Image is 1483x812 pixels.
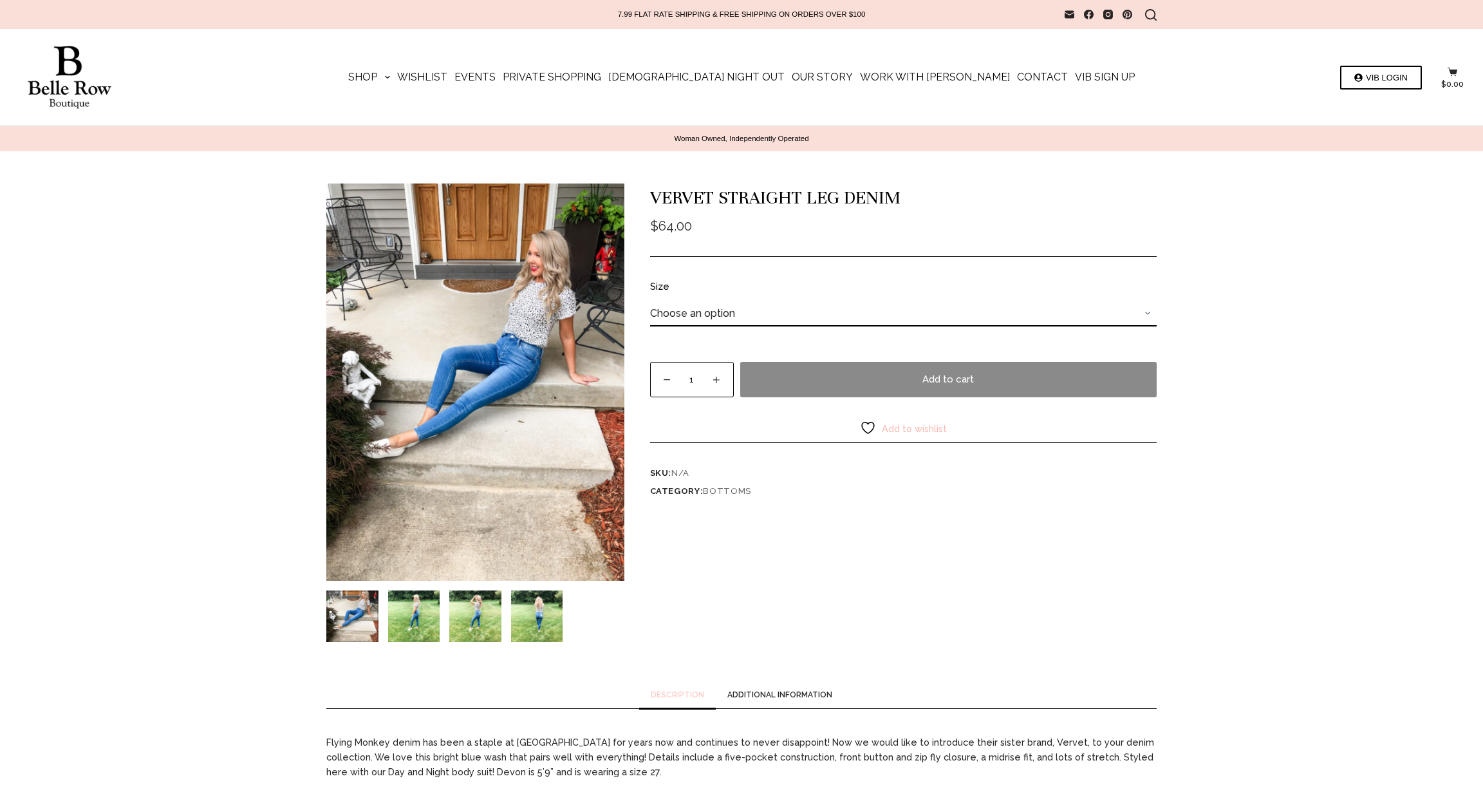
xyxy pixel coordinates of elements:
img: Belle Row Boutique [19,46,119,109]
span: $ [650,218,658,234]
a: Contact [1013,29,1071,126]
span: $ [1441,80,1446,89]
a: Add to wishlist [860,420,947,436]
button: Search [1145,9,1157,21]
img: Vervet Straight Leg Denim [388,590,440,643]
a: Events [451,29,499,126]
a: Description [639,681,716,708]
span: N/A [671,468,689,478]
span: Slide 4 [511,590,563,643]
input: Product quantity [650,362,734,397]
span: Slide 2 [388,590,440,643]
a: Email [1065,10,1074,19]
img: Vervet Straight Leg Denim [326,590,378,643]
label: Size [650,279,1157,294]
a: Our Story [788,29,856,126]
span: Slide 3 [449,590,501,643]
img: Vervet Straight Leg Denim [511,590,563,643]
a: Shop [345,29,393,126]
a: VIB LOGIN [1340,66,1422,90]
span: Add to wishlist [882,423,947,434]
bdi: 64.00 [650,218,692,234]
span: Category: [650,484,1157,498]
a: Instagram [1103,10,1113,19]
a: Wishlist [393,29,451,126]
a: Pinterest [1123,10,1132,19]
img: Vervet Straight Leg Denim [326,184,624,581]
nav: Main Navigation [345,29,1138,126]
a: Bottoms [703,486,751,496]
bdi: 0.00 [1441,80,1464,89]
span: VIB LOGIN [1366,73,1408,82]
span: Slide 1 [326,590,378,643]
button: Add to cart [740,362,1157,397]
img: Vervet Straight Leg Denim [449,590,501,643]
p: 7.99 FLAT RATE SHIPPING & FREE SHIPPING ON ORDERS OVER $100 [618,10,866,19]
a: Private Shopping [499,29,604,126]
h1: Vervet Straight Leg Denim [650,184,1157,212]
a: [DEMOGRAPHIC_DATA] Night Out [604,29,788,126]
a: Work with [PERSON_NAME] [856,29,1013,126]
a: VIB Sign Up [1071,29,1138,126]
a: Additional information [716,681,844,708]
a: $0.00 [1441,67,1464,88]
a: Facebook [1084,10,1094,19]
p: Woman Owned, Independently Operated [26,134,1457,144]
span: SKU: [650,466,1157,480]
p: Flying Monkey denim has been a staple at [GEOGRAPHIC_DATA] for years now and continues to never d... [326,735,1157,779]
